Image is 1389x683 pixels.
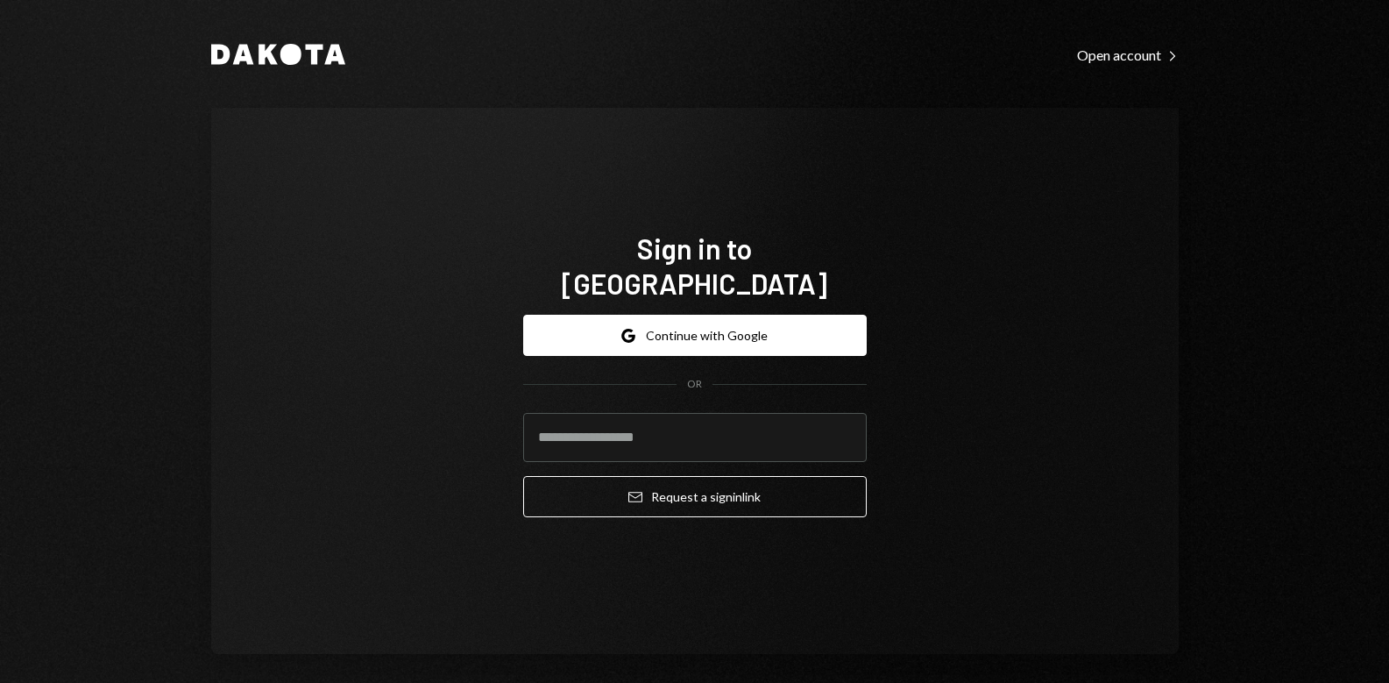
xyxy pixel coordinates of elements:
button: Request a signinlink [523,476,867,517]
button: Continue with Google [523,315,867,356]
a: Open account [1077,45,1179,64]
div: OR [687,377,702,392]
div: Open account [1077,46,1179,64]
h1: Sign in to [GEOGRAPHIC_DATA] [523,231,867,301]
